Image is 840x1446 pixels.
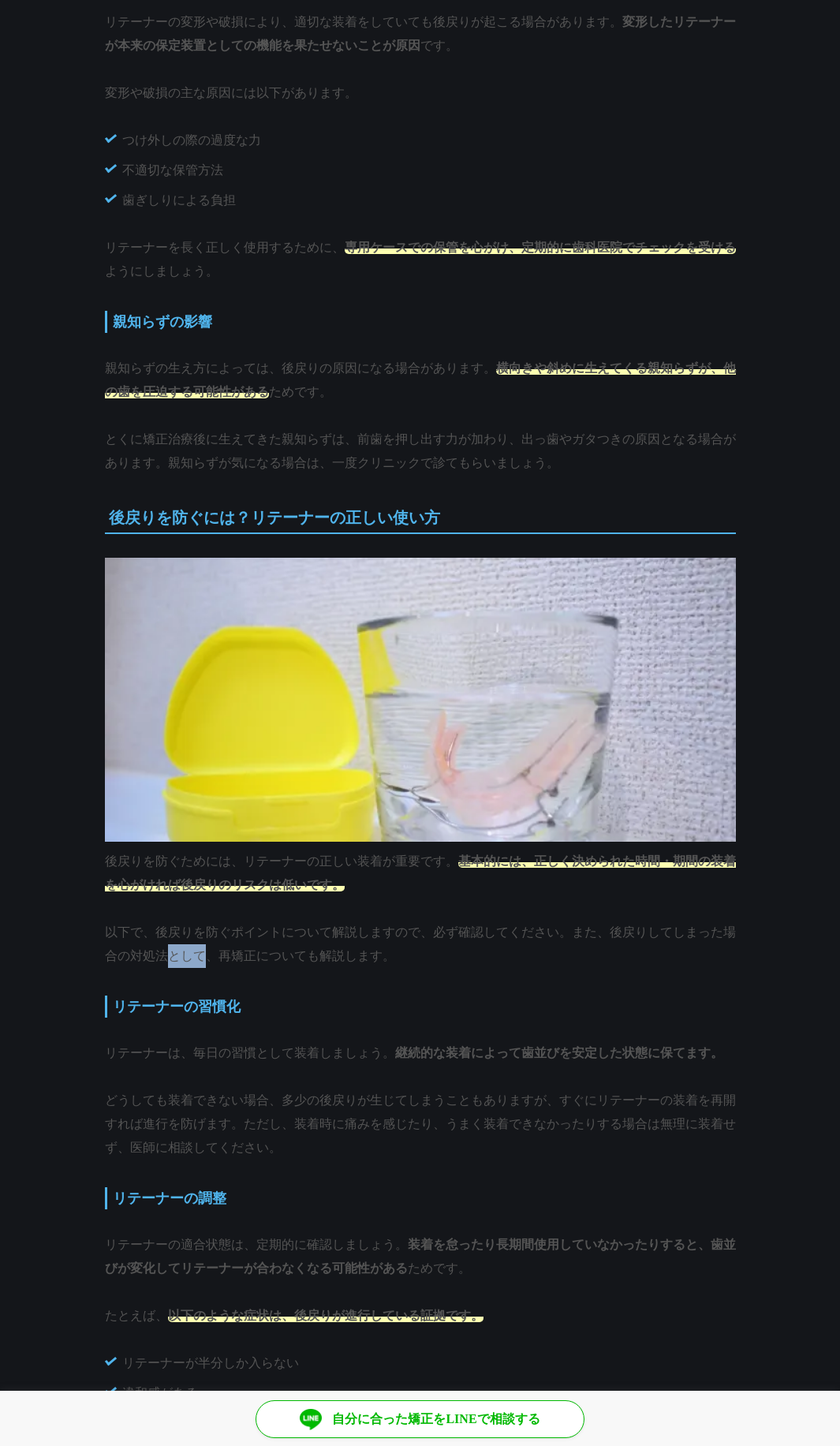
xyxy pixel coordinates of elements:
[105,236,736,283] p: リテーナーを長く正しく使用するために、 ようにしましょう。
[105,921,736,968] p: 以下で、後戻りを防ぐポイントについて解説しますので、必ず確認してください。また、後戻りしてしまった場合の対処法として、再矯正についても解説します。
[105,311,736,333] h3: 親知らずの影響
[105,1187,736,1209] h3: リテーナーの調整
[105,10,736,58] p: リテーナーの変形や破損により、適切な装着をしていても後戻りが起こる場合があります。 です。
[105,1233,736,1280] p: リテーナーの適合状態は、定期的に確認しましょう。 ためです。
[256,1400,584,1438] a: 自分に合った矯正をLINEで相談する
[105,1089,736,1160] p: どうしても装着できない場合、多少の後戻りが生じてしまうこともありますが、すぐにリテーナーの装着を再開すれば進行を防げます。ただし、装着時に痛みを感じたり、うまく装着できなかったりする場合は無理に...
[105,1238,736,1275] strong: 装着を怠ったり長期間使用していなかったりすると、歯並びが変化してリテーナーが合わなくなる可能性がある
[105,361,736,398] span: 横向きや斜めに生えてくる親知らずが、他の歯を圧迫する可能性がある
[105,428,736,475] p: とくに矯正治療後に生えてきた親知らずは、前歯を押し出す力が加わり、出っ歯やガタつきの原因となる場合があります。親知らずが気になる場合は、一度クリニックで診てもらいましょう。
[105,357,736,404] p: 親知らずの生え方によっては、後戻りの原因になる場合があります。 ためです。
[345,241,736,254] span: 専用ケースでの保管を心がけ、定期的に歯科医院でチェックを受ける
[105,854,736,891] span: 基本的には、正しく決められた時間・期間の装着を心がければ後戻りのリスクは低いです。
[105,189,736,212] li: 歯ぎしりによる負担
[105,996,736,1018] h3: リテーナーの習慣化
[105,129,736,152] li: つけ外しの際の過度な力
[105,558,736,842] img: 後戻りを防ぐには？リテーナーの正しい使い方
[105,1304,736,1328] p: たとえば、
[105,503,736,534] h2: 後戻りを防ぐには？リテーナーの正しい使い方
[105,159,736,182] li: 不適切な保管方法
[105,1041,736,1065] p: リテーナーは、毎日の習慣として装着しましょう。
[105,1351,736,1375] li: リテーナーが半分しか入らない
[105,1381,736,1405] li: 違和感がある
[105,558,736,897] p: 後戻りを防ぐためには、リテーナーの正しい装着が重要です。
[395,1046,723,1059] strong: 継続的な装着によって歯並びを安定した状態に保てます。
[168,1309,483,1322] span: 以下のような症状は、後戻りが進行している証拠です。
[105,81,736,105] p: 変形や破損の主な原因には以下があります。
